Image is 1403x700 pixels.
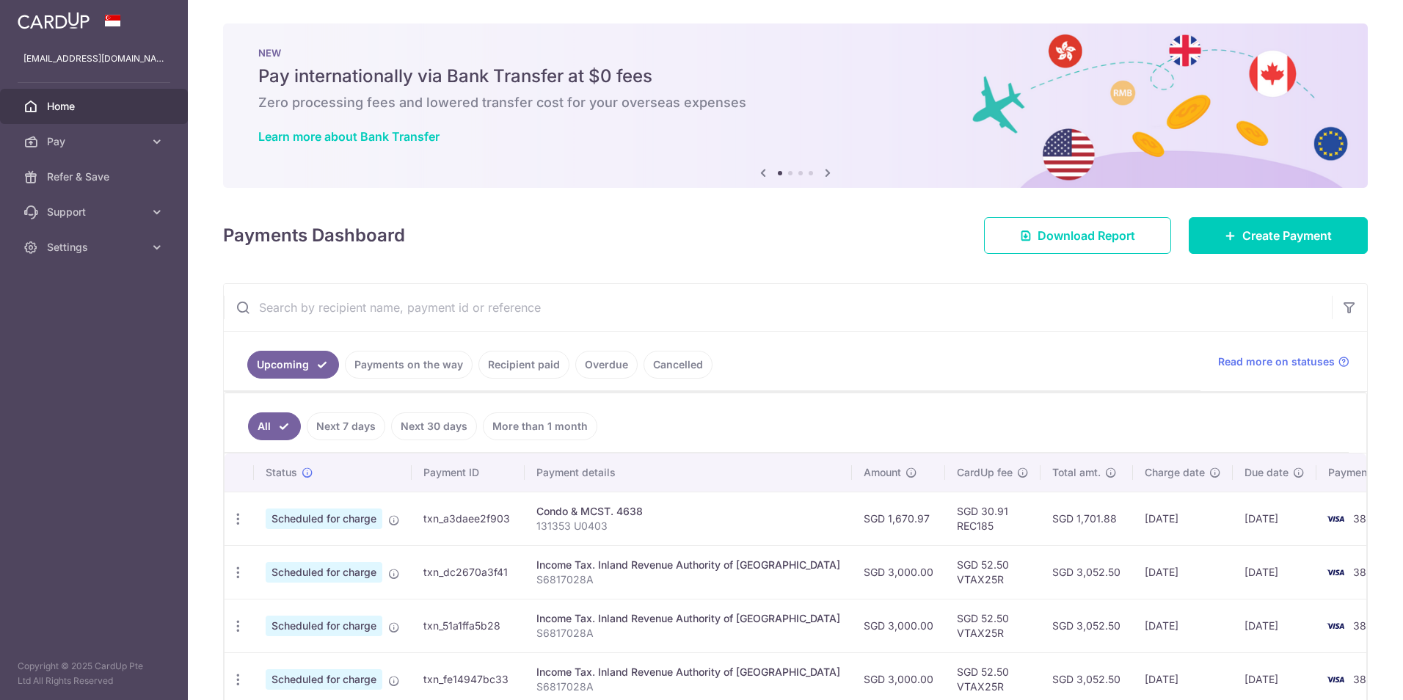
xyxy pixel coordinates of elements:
td: SGD 30.91 REC185 [945,492,1041,545]
span: Scheduled for charge [266,562,382,583]
span: CardUp fee [957,465,1013,480]
td: SGD 3,052.50 [1041,545,1133,599]
td: [DATE] [1133,599,1233,652]
td: SGD 52.50 VTAX25R [945,545,1041,599]
p: S6817028A [536,679,840,694]
span: 3833 [1353,619,1380,632]
td: [DATE] [1233,545,1316,599]
span: Pay [47,134,144,149]
span: Status [266,465,297,480]
h5: Pay internationally via Bank Transfer at $0 fees [258,65,1333,88]
div: Income Tax. Inland Revenue Authority of [GEOGRAPHIC_DATA] [536,665,840,679]
td: SGD 3,052.50 [1041,599,1133,652]
span: Scheduled for charge [266,669,382,690]
span: Scheduled for charge [266,508,382,529]
span: Charge date [1145,465,1205,480]
td: SGD 3,000.00 [852,545,945,599]
a: Create Payment [1189,217,1368,254]
span: Total amt. [1052,465,1101,480]
span: 3833 [1353,512,1380,525]
a: Upcoming [247,351,339,379]
td: SGD 1,670.97 [852,492,945,545]
a: Read more on statuses [1218,354,1349,369]
td: [DATE] [1233,492,1316,545]
span: Settings [47,240,144,255]
span: Refer & Save [47,169,144,184]
span: 3833 [1353,673,1380,685]
td: txn_dc2670a3f41 [412,545,525,599]
h4: Payments Dashboard [223,222,405,249]
td: SGD 3,000.00 [852,599,945,652]
p: NEW [258,47,1333,59]
td: SGD 52.50 VTAX25R [945,599,1041,652]
div: Income Tax. Inland Revenue Authority of [GEOGRAPHIC_DATA] [536,611,840,626]
img: Bank Card [1321,564,1350,581]
td: txn_a3daee2f903 [412,492,525,545]
span: 3833 [1353,566,1380,578]
img: Bank transfer banner [223,23,1368,188]
th: Payment ID [412,453,525,492]
p: S6817028A [536,626,840,641]
th: Payment details [525,453,852,492]
img: CardUp [18,12,90,29]
a: Overdue [575,351,638,379]
p: [EMAIL_ADDRESS][DOMAIN_NAME] [23,51,164,66]
td: SGD 1,701.88 [1041,492,1133,545]
td: [DATE] [1133,492,1233,545]
td: txn_51a1ffa5b28 [412,599,525,652]
a: All [248,412,301,440]
td: [DATE] [1133,545,1233,599]
span: Home [47,99,144,114]
span: Read more on statuses [1218,354,1335,369]
p: S6817028A [536,572,840,587]
img: Bank Card [1321,617,1350,635]
a: Recipient paid [478,351,569,379]
span: Download Report [1038,227,1135,244]
span: Scheduled for charge [266,616,382,636]
div: Income Tax. Inland Revenue Authority of [GEOGRAPHIC_DATA] [536,558,840,572]
h6: Zero processing fees and lowered transfer cost for your overseas expenses [258,94,1333,112]
span: Due date [1245,465,1289,480]
a: Payments on the way [345,351,473,379]
span: Support [47,205,144,219]
img: Bank Card [1321,510,1350,528]
a: Next 7 days [307,412,385,440]
p: 131353 U0403 [536,519,840,533]
input: Search by recipient name, payment id or reference [224,284,1332,331]
span: Create Payment [1242,227,1332,244]
span: Amount [864,465,901,480]
a: More than 1 month [483,412,597,440]
a: Next 30 days [391,412,477,440]
td: [DATE] [1233,599,1316,652]
div: Condo & MCST. 4638 [536,504,840,519]
a: Download Report [984,217,1171,254]
a: Learn more about Bank Transfer [258,129,440,144]
img: Bank Card [1321,671,1350,688]
a: Cancelled [644,351,713,379]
